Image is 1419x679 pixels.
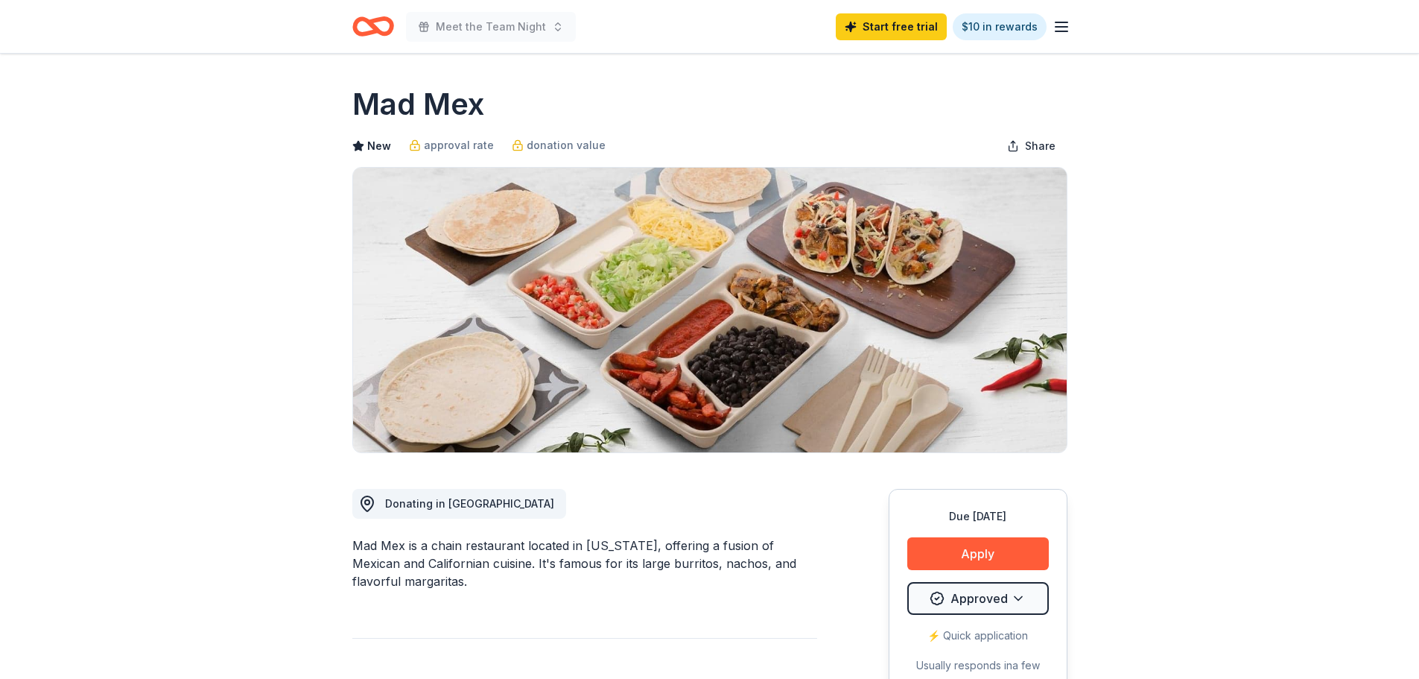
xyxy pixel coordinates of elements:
a: $10 in rewards [953,13,1047,40]
span: Donating in [GEOGRAPHIC_DATA] [385,497,554,510]
button: Meet the Team Night [406,12,576,42]
button: Share [995,131,1067,161]
span: Approved [950,589,1008,608]
span: Meet the Team Night [436,18,546,36]
span: New [367,137,391,155]
a: Home [352,9,394,44]
button: Apply [907,537,1049,570]
a: donation value [512,136,606,154]
a: approval rate [409,136,494,154]
img: Image for Mad Mex [353,168,1067,452]
div: ⚡️ Quick application [907,627,1049,645]
span: approval rate [424,136,494,154]
button: Approved [907,582,1049,615]
span: donation value [527,136,606,154]
div: Mad Mex is a chain restaurant located in [US_STATE], offering a fusion of Mexican and Californian... [352,537,817,590]
div: Due [DATE] [907,508,1049,525]
a: Start free trial [836,13,947,40]
h1: Mad Mex [352,83,484,125]
span: Share [1025,137,1055,155]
